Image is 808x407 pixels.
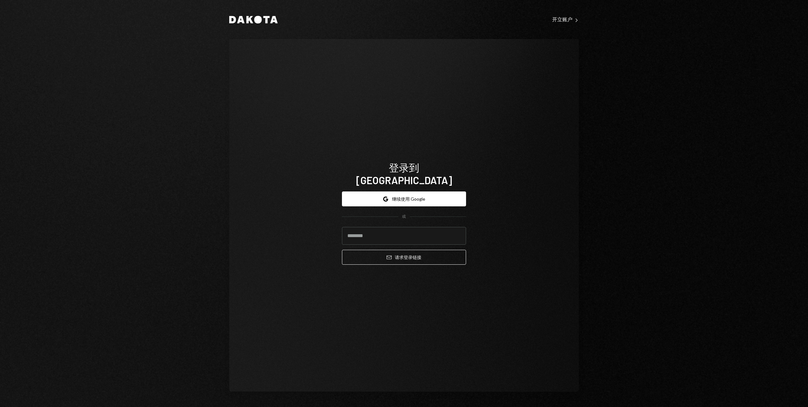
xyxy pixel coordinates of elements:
h1: 登录到[GEOGRAPHIC_DATA] [342,161,466,186]
button: 继续使用 Google [342,191,466,206]
button: 请求登录链接 [342,250,466,265]
div: 或 [402,214,406,219]
a: 开立账户 [552,16,579,23]
font: 请求登录链接 [395,254,421,261]
font: 开立账户 [552,16,572,23]
font: 继续使用 Google [392,196,425,202]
